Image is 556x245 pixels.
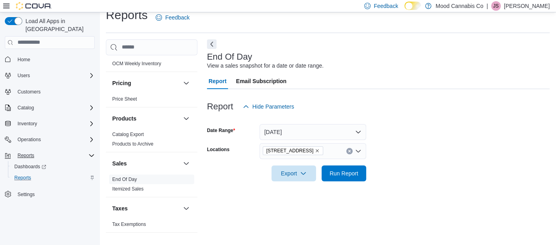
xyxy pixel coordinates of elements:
[14,190,38,199] a: Settings
[181,114,191,123] button: Products
[14,71,95,80] span: Users
[112,132,144,137] a: Catalog Export
[14,119,95,128] span: Inventory
[106,59,197,72] div: OCM
[112,60,161,67] span: OCM Weekly Inventory
[112,221,146,227] span: Tax Exemptions
[14,54,95,64] span: Home
[266,147,314,155] span: [STREET_ADDRESS]
[18,191,35,198] span: Settings
[207,102,233,111] h3: Report
[106,130,197,152] div: Products
[8,161,98,172] a: Dashboards
[112,131,144,138] span: Catalog Export
[14,119,40,128] button: Inventory
[207,146,230,153] label: Locations
[106,175,197,197] div: Sales
[14,151,37,160] button: Reports
[11,173,95,183] span: Reports
[2,188,98,200] button: Settings
[112,115,137,122] h3: Products
[16,2,52,10] img: Cova
[14,87,44,97] a: Customers
[112,61,161,66] a: OCM Weekly Inventory
[209,73,226,89] span: Report
[112,141,153,147] a: Products to Archive
[493,1,499,11] span: JS
[152,10,193,25] a: Feedback
[236,73,287,89] span: Email Subscription
[112,176,137,183] span: End Of Day
[2,86,98,97] button: Customers
[207,62,324,70] div: View a sales snapshot for a date or date range.
[112,96,137,102] a: Price Sheet
[14,103,37,113] button: Catalog
[106,94,197,107] div: Pricing
[330,169,358,177] span: Run Report
[404,2,421,10] input: Dark Mode
[2,134,98,145] button: Operations
[11,162,95,171] span: Dashboards
[346,148,353,154] button: Clear input
[14,135,95,144] span: Operations
[18,121,37,127] span: Inventory
[259,124,366,140] button: [DATE]
[5,51,95,221] nav: Complex example
[207,127,235,134] label: Date Range
[22,17,95,33] span: Load All Apps in [GEOGRAPHIC_DATA]
[2,118,98,129] button: Inventory
[504,1,550,11] p: [PERSON_NAME]
[165,14,189,21] span: Feedback
[18,105,34,111] span: Catalog
[240,99,297,115] button: Hide Parameters
[355,148,361,154] button: Open list of options
[322,165,366,181] button: Run Report
[14,71,33,80] button: Users
[8,172,98,183] button: Reports
[112,204,128,212] h3: Taxes
[14,189,95,199] span: Settings
[252,103,294,111] span: Hide Parameters
[112,79,180,87] button: Pricing
[112,115,180,122] button: Products
[18,56,30,63] span: Home
[112,177,137,182] a: End Of Day
[14,103,95,113] span: Catalog
[112,204,180,212] button: Taxes
[315,148,320,153] button: Remove 3923 Victoria Ave from selection in this group
[435,1,483,11] p: Mood Cannabis Co
[2,150,98,161] button: Reports
[106,220,197,232] div: Taxes
[491,1,501,11] div: Jazmine Strand
[181,204,191,213] button: Taxes
[181,78,191,88] button: Pricing
[112,79,131,87] h3: Pricing
[2,102,98,113] button: Catalog
[2,70,98,81] button: Users
[18,136,41,143] span: Operations
[14,135,44,144] button: Operations
[486,1,488,11] p: |
[276,165,311,181] span: Export
[207,52,252,62] h3: End Of Day
[207,39,217,49] button: Next
[112,186,144,192] a: Itemized Sales
[14,151,95,160] span: Reports
[112,159,180,167] button: Sales
[14,87,95,97] span: Customers
[106,7,148,23] h1: Reports
[18,89,41,95] span: Customers
[112,159,127,167] h3: Sales
[11,173,34,183] a: Reports
[14,175,31,181] span: Reports
[18,152,34,159] span: Reports
[2,54,98,65] button: Home
[18,72,30,79] span: Users
[14,163,46,170] span: Dashboards
[112,222,146,227] a: Tax Exemptions
[271,165,316,181] button: Export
